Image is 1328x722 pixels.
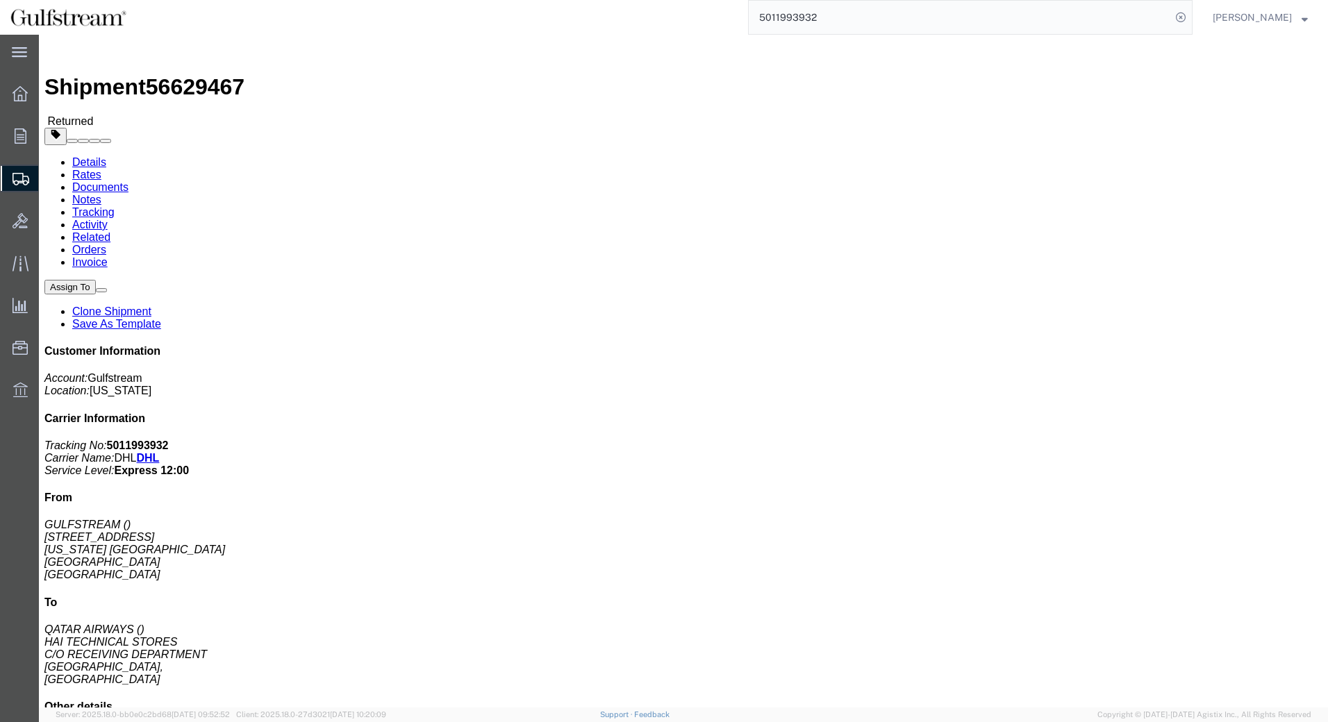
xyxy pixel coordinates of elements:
[749,1,1171,34] input: Search for shipment number, reference number
[236,710,386,719] span: Client: 2025.18.0-27d3021
[330,710,386,719] span: [DATE] 10:20:09
[1097,709,1311,721] span: Copyright © [DATE]-[DATE] Agistix Inc., All Rights Reserved
[56,710,230,719] span: Server: 2025.18.0-bb0e0c2bd68
[600,710,635,719] a: Support
[39,35,1328,707] iframe: FS Legacy Container
[1213,10,1292,25] span: TROY CROSS
[172,710,230,719] span: [DATE] 09:52:52
[1212,9,1309,26] button: [PERSON_NAME]
[10,7,127,28] img: logo
[634,710,670,719] a: Feedback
